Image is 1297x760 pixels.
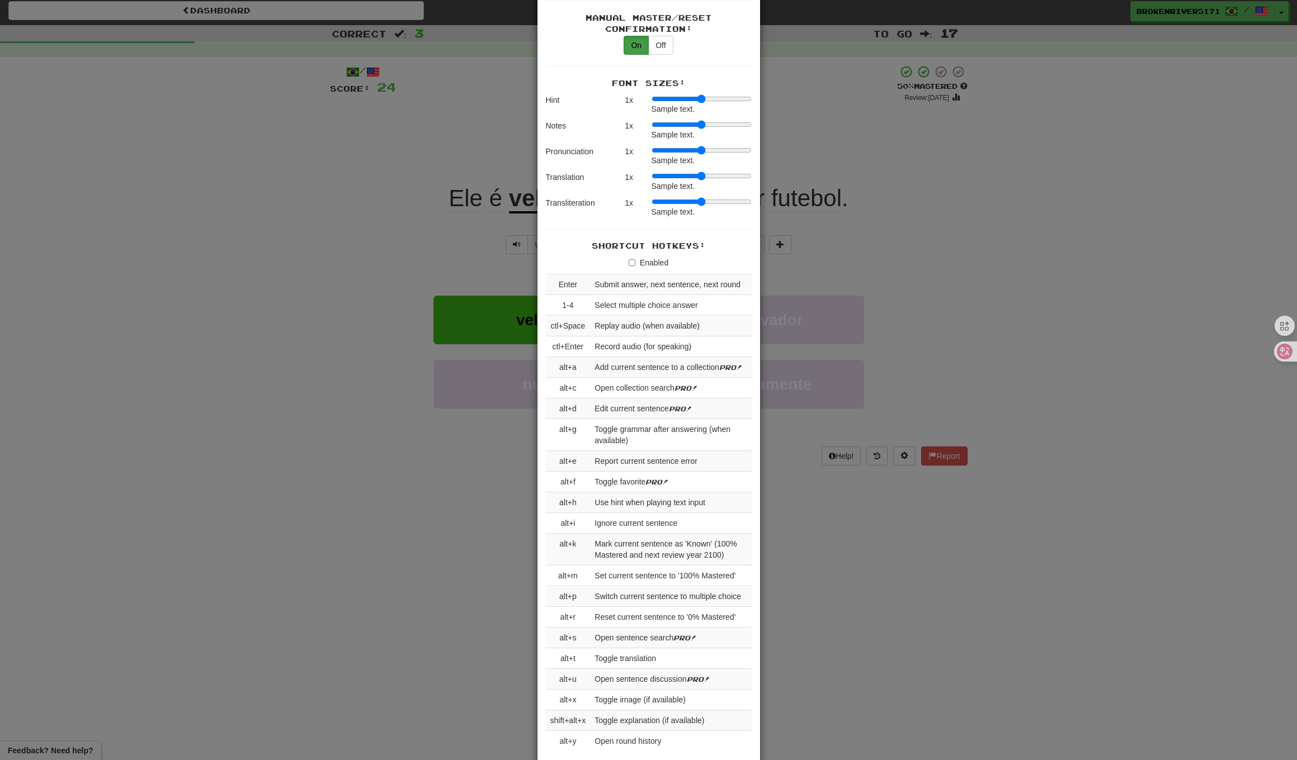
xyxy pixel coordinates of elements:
[546,492,591,513] td: alt+h
[546,628,591,648] td: alt+s
[648,36,673,55] button: Off
[546,197,612,217] div: Transliteration
[546,316,591,336] td: ctl+Space
[645,478,668,486] em: Pro!
[546,534,591,566] td: alt+k
[590,731,751,752] td: Open round history
[546,586,591,607] td: alt+p
[590,690,751,710] td: Toggle image (if available)
[612,172,646,192] div: 1 x
[546,12,752,35] div: Manual Master/Reset Confirmation:
[629,259,635,266] input: Enabled
[629,257,668,268] label: Enabled
[546,378,591,398] td: alt+c
[669,405,691,412] em: Pro!
[590,492,751,513] td: Use hint when playing text input
[612,94,646,115] div: 1 x
[612,197,646,217] div: 1 x
[719,363,742,371] em: Pro!
[590,628,751,648] td: Open sentence search
[546,336,591,357] td: ctl+Enter
[590,669,751,690] td: Open sentence discussion
[590,472,751,492] td: Toggle favorite
[546,94,612,115] div: Hint
[546,731,591,752] td: alt+y
[590,607,751,628] td: Reset current sentence to '0% Mastered'
[590,378,751,398] td: Open collection search
[546,669,591,690] td: alt+u
[546,120,612,140] div: Notes
[590,274,751,295] td: Submit answer, next sentence, next round
[546,172,612,192] div: Translation
[546,566,591,586] td: alt+m
[546,357,591,378] td: alt+a
[546,419,591,451] td: alt+g
[652,155,752,166] div: Sample text.
[546,710,591,731] td: shift+alt+x
[652,103,752,115] div: Sample text.
[546,240,752,251] div: Shortcut Hotkeys:
[590,316,751,336] td: Replay audio (when available)
[675,384,697,392] em: Pro!
[546,295,591,316] td: 1-4
[590,586,751,607] td: Switch current sentence to multiple choice
[612,146,646,166] div: 1 x
[590,295,751,316] td: Select multiple choice answer
[590,710,751,731] td: Toggle explanation (if available)
[546,472,591,492] td: alt+f
[590,648,751,669] td: Toggle translation
[652,180,752,192] div: Sample text.
[546,78,752,89] div: Font Sizes:
[652,129,752,140] div: Sample text.
[546,648,591,669] td: alt+t
[590,534,751,566] td: Mark current sentence as 'Known' (100% Mastered and next review year 2100)
[590,398,751,419] td: Edit current sentence
[687,675,709,683] em: Pro!
[590,419,751,451] td: Toggle grammar after answering (when available)
[624,36,649,55] button: On
[590,451,751,472] td: Report current sentence error
[546,607,591,628] td: alt+r
[590,357,751,378] td: Add current sentence to a collection
[590,513,751,534] td: Ignore current sentence
[612,120,646,140] div: 1 x
[590,336,751,357] td: Record audio (for speaking)
[546,274,591,295] td: Enter
[652,206,752,217] div: Sample text.
[546,690,591,710] td: alt+x
[546,451,591,472] td: alt+e
[590,566,751,586] td: Set current sentence to '100% Mastered'
[546,146,612,166] div: Pronunciation
[673,634,696,642] em: Pro!
[546,398,591,419] td: alt+d
[546,513,591,534] td: alt+i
